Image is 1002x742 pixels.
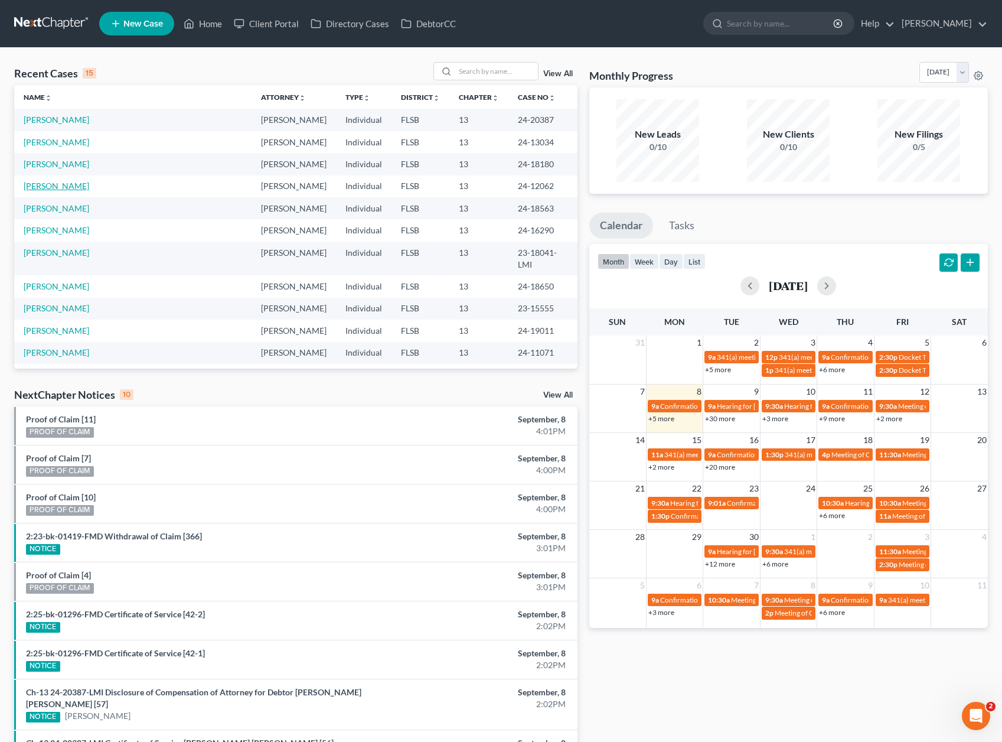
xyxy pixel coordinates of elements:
span: 15 [691,433,703,447]
div: September, 8 [393,569,565,581]
a: Proof of Claim [10] [26,492,96,502]
span: 11a [879,512,891,520]
td: 13 [449,109,508,131]
a: [PERSON_NAME] [24,303,89,313]
span: 9a [708,547,716,556]
div: New Filings [877,128,960,141]
h3: Monthly Progress [589,69,673,83]
td: Individual [336,109,391,131]
span: Confirmation hearing for [PERSON_NAME] and [PERSON_NAME] [PERSON_NAME] [671,512,931,520]
div: NOTICE [26,712,60,723]
span: 11a [651,450,663,459]
div: September, 8 [393,453,565,464]
div: 0/10 [747,141,830,153]
span: 26 [919,481,931,496]
span: 2:30p [879,353,897,362]
div: New Clients [747,128,830,141]
td: 24-19011 [508,320,577,341]
td: 13 [449,219,508,241]
button: month [598,253,629,269]
div: NextChapter Notices [14,388,133,402]
span: 1p [765,366,773,375]
td: [PERSON_NAME] [252,342,336,364]
span: 9:30a [651,499,669,507]
button: list [683,253,706,269]
a: 2:25-bk-01296-FMD Certificate of Service [42-2] [26,609,205,619]
td: FLSB [391,219,449,241]
span: 9a [822,595,830,604]
span: Confirmation Hearing for [PERSON_NAME] [660,595,795,604]
span: 31 [634,336,646,350]
span: 12 [919,385,931,399]
td: FLSB [391,342,449,364]
div: New Leads [616,128,699,141]
div: PROOF OF CLAIM [26,427,94,438]
td: Individual [336,364,391,386]
td: 23-18041-LMI [508,242,577,275]
td: Individual [336,298,391,320]
td: 13 [449,364,508,386]
a: +2 more [648,463,674,471]
span: 4p [822,450,830,459]
span: 12p [765,353,778,362]
td: [PERSON_NAME] [252,298,336,320]
span: 10:30a [879,499,901,507]
span: Hearing for [PERSON_NAME] [670,499,762,507]
span: 16 [748,433,760,447]
span: 10 [919,578,931,593]
span: Sun [609,317,626,327]
a: Typeunfold_more [345,93,370,102]
td: Individual [336,153,391,175]
span: Mon [664,317,685,327]
span: 341(a) meeting for [PERSON_NAME] [888,595,1002,604]
span: 8 [696,385,703,399]
div: 4:00PM [393,464,565,476]
a: Nameunfold_more [24,93,52,102]
span: 25 [862,481,874,496]
input: Search by name... [727,12,835,34]
span: 2 [986,702,996,711]
a: [PERSON_NAME] [24,181,89,191]
span: 27 [976,481,988,496]
a: [PERSON_NAME] [24,281,89,291]
td: [PERSON_NAME] [252,320,336,341]
span: 11 [862,385,874,399]
span: 3 [923,530,931,544]
span: Confirmation Hearing for [PERSON_NAME] Pa'u [831,595,981,604]
a: Calendar [589,213,653,239]
span: 9:30a [765,547,783,556]
div: September, 8 [393,686,565,698]
td: 13 [449,298,508,320]
a: Ch-13 24-20387-LMI Disclosure of Compensation of Attorney for Debtor [PERSON_NAME] [PERSON_NAME] ... [26,687,361,709]
div: 3:01PM [393,581,565,593]
div: 3:01PM [393,542,565,554]
span: 3 [810,336,817,350]
span: 10:30a [708,595,730,604]
span: 9a [879,595,887,604]
div: NOTICE [26,544,60,555]
span: 6 [981,336,988,350]
span: 9a [651,595,659,604]
td: 24-20387 [508,109,577,131]
div: 0/5 [877,141,960,153]
a: [PERSON_NAME] [24,326,89,336]
span: 2 [753,336,760,350]
span: 29 [691,530,703,544]
span: Hearing for [PERSON_NAME] [717,547,809,556]
div: 15 [83,68,96,79]
span: 11 [976,578,988,593]
span: 23 [748,481,760,496]
span: 9:30a [879,402,897,411]
span: 6 [696,578,703,593]
a: Districtunfold_more [401,93,440,102]
td: FLSB [391,320,449,341]
td: 24-19010 [508,364,577,386]
a: Proof of Claim [7] [26,453,91,463]
a: +5 more [705,365,731,374]
a: Tasks [658,213,705,239]
a: Chapterunfold_more [459,93,499,102]
span: 9a [708,402,716,411]
span: 13 [976,385,988,399]
a: Directory Cases [305,13,395,34]
td: Individual [336,275,391,297]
